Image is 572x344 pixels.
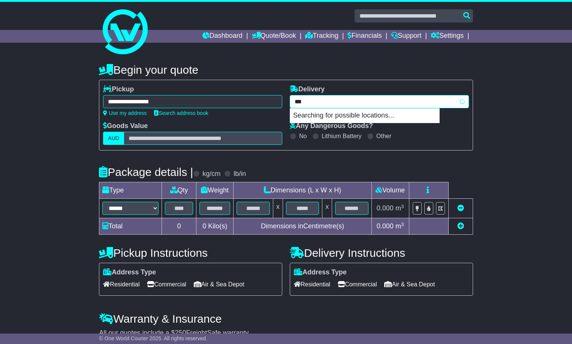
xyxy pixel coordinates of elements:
[103,132,124,145] label: AUD
[294,278,330,290] span: Residential
[384,278,435,290] span: Air & Sea Depot
[391,30,421,43] a: Support
[99,313,473,325] h4: Warranty & Insurance
[377,204,394,212] span: 0.000
[290,122,373,130] label: Any Dangerous Goods?
[252,30,296,43] a: Quote/Book
[99,218,162,235] td: Total
[371,182,409,199] td: Volume
[147,278,186,290] span: Commercial
[202,170,220,178] label: kg/cm
[99,182,162,199] td: Type
[290,95,469,108] typeahead: Please provide city
[290,247,473,259] h4: Delivery Instructions
[322,133,362,140] label: Lithium Battery
[377,222,394,230] span: 0.000
[99,64,473,76] h4: Begin your quote
[99,166,193,178] h4: Package details |
[103,278,139,290] span: Residential
[401,222,404,227] sup: 3
[99,335,207,341] span: © One World Courier 2025. All rights reserved.
[162,182,196,199] td: Qty
[305,30,338,43] a: Tracking
[290,85,325,94] label: Delivery
[294,268,347,277] label: Address Type
[196,218,234,235] td: Kilo(s)
[290,109,439,123] p: Searching for possible locations...
[202,222,206,230] span: 0
[154,110,208,116] a: Search address book
[338,278,377,290] span: Commercial
[234,218,371,235] td: Dimensions in Centimetre(s)
[457,204,464,212] a: Remove this item
[395,204,404,212] span: m
[347,30,382,43] a: Financials
[202,30,243,43] a: Dashboard
[103,268,156,277] label: Address Type
[196,182,234,199] td: Weight
[103,122,148,130] label: Goods Value
[395,222,404,230] span: m
[234,182,371,199] td: Dimensions (L x W x H)
[194,278,244,290] span: Air & Sea Depot
[99,247,282,259] h4: Pickup Instructions
[162,218,196,235] td: 0
[376,133,391,140] label: Other
[234,170,246,178] label: lb/in
[322,199,332,218] td: x
[299,133,307,140] label: No
[103,110,147,116] a: Use my address
[457,222,464,230] a: Add new item
[175,329,186,337] span: 250
[99,329,473,337] div: All our quotes include a $ FreightSafe warranty.
[273,199,283,218] td: x
[431,30,464,43] a: Settings
[103,85,134,94] label: Pickup
[401,204,404,209] sup: 3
